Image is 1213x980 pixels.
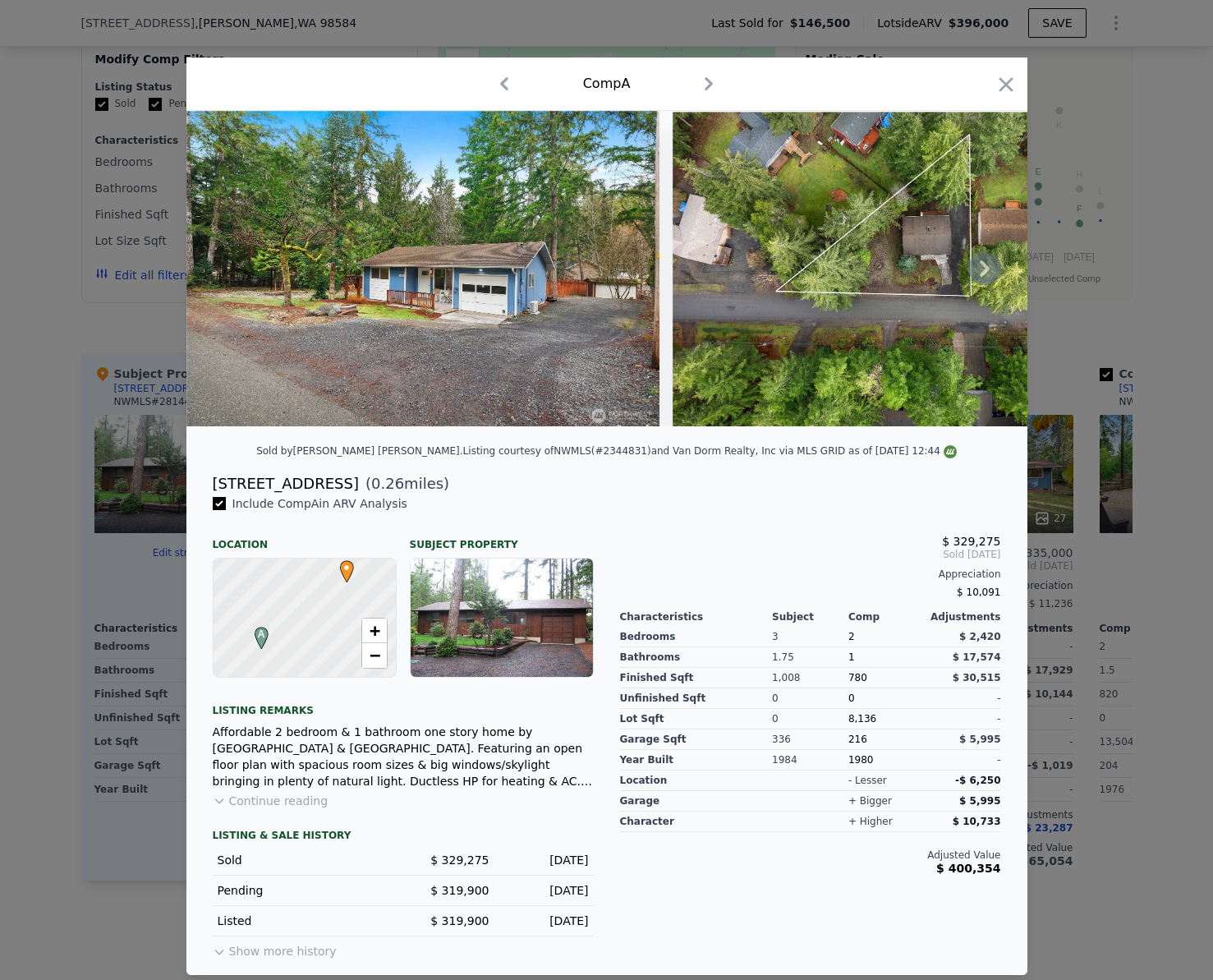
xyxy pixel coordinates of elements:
[503,913,589,929] div: [DATE]
[620,548,1001,561] span: Sold [DATE]
[848,734,867,745] span: 216
[371,475,404,492] span: 0.26
[463,445,957,457] div: Listing courtesy of NWMLS (#2344831) and Van Dorm Realty, Inc via MLS GRID as of [DATE] 12:44
[959,631,1000,642] span: $ 2,420
[620,849,1001,862] div: Adjusted Value
[772,668,848,688] div: 1,008
[936,862,1000,875] span: $ 400,354
[620,750,773,771] div: Year Built
[620,568,1001,581] div: Appreciation
[218,913,390,929] div: Listed
[953,816,1001,827] span: $ 10,733
[959,795,1000,807] span: $ 5,995
[772,729,848,750] div: 336
[848,815,893,828] div: + higher
[250,627,260,637] div: A
[620,610,773,623] div: Characteristics
[957,587,1000,598] span: $ 10,091
[772,750,848,771] div: 1984
[218,852,390,868] div: Sold
[503,882,589,899] div: [DATE]
[848,672,867,683] span: 780
[942,535,1000,548] span: $ 329,275
[955,775,1000,786] span: -$ 6,250
[362,643,387,668] a: Zoom out
[673,111,1146,426] img: Property Img
[925,610,1001,623] div: Adjustments
[959,734,1000,745] span: $ 5,995
[848,713,876,725] span: 8,136
[620,729,773,750] div: Garage Sqft
[213,472,359,495] div: [STREET_ADDRESS]
[213,691,594,717] div: Listing remarks
[848,750,925,771] div: 1980
[410,525,594,551] div: Subject Property
[772,610,848,623] div: Subject
[772,647,848,668] div: 1.75
[848,692,855,704] span: 0
[772,709,848,729] div: 0
[772,688,848,709] div: 0
[186,111,659,426] img: Property Img
[362,619,387,643] a: Zoom in
[359,472,449,495] span: ( miles)
[620,791,773,812] div: garage
[369,645,379,665] span: −
[336,560,346,570] div: •
[925,688,1001,709] div: -
[953,672,1001,683] span: $ 30,515
[848,631,855,642] span: 2
[620,627,773,647] div: Bedrooms
[213,525,397,551] div: Location
[848,774,887,787] div: - lesser
[583,74,631,94] div: Comp A
[430,853,489,867] span: $ 329,275
[250,627,273,642] span: A
[772,627,848,647] div: 3
[925,750,1001,771] div: -
[620,647,773,668] div: Bathrooms
[256,445,462,457] div: Sold by [PERSON_NAME] [PERSON_NAME] .
[213,724,594,789] div: Affordable 2 bedroom & 1 bathroom one story home by [GEOGRAPHIC_DATA] & [GEOGRAPHIC_DATA]. Featur...
[218,882,390,899] div: Pending
[848,647,925,668] div: 1
[336,555,358,580] span: •
[620,812,773,832] div: character
[213,793,329,809] button: Continue reading
[369,620,379,641] span: +
[925,709,1001,729] div: -
[503,852,589,868] div: [DATE]
[620,668,773,688] div: Finished Sqft
[953,651,1001,663] span: $ 17,574
[213,829,594,845] div: LISTING & SALE HISTORY
[430,884,489,897] span: $ 319,900
[226,497,414,510] span: Include Comp A in ARV Analysis
[620,771,773,791] div: location
[213,936,337,959] button: Show more history
[430,914,489,927] span: $ 319,900
[620,688,773,709] div: Unfinished Sqft
[848,610,925,623] div: Comp
[848,794,892,807] div: + bigger
[620,709,773,729] div: Lot Sqft
[944,445,957,458] img: NWMLS Logo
